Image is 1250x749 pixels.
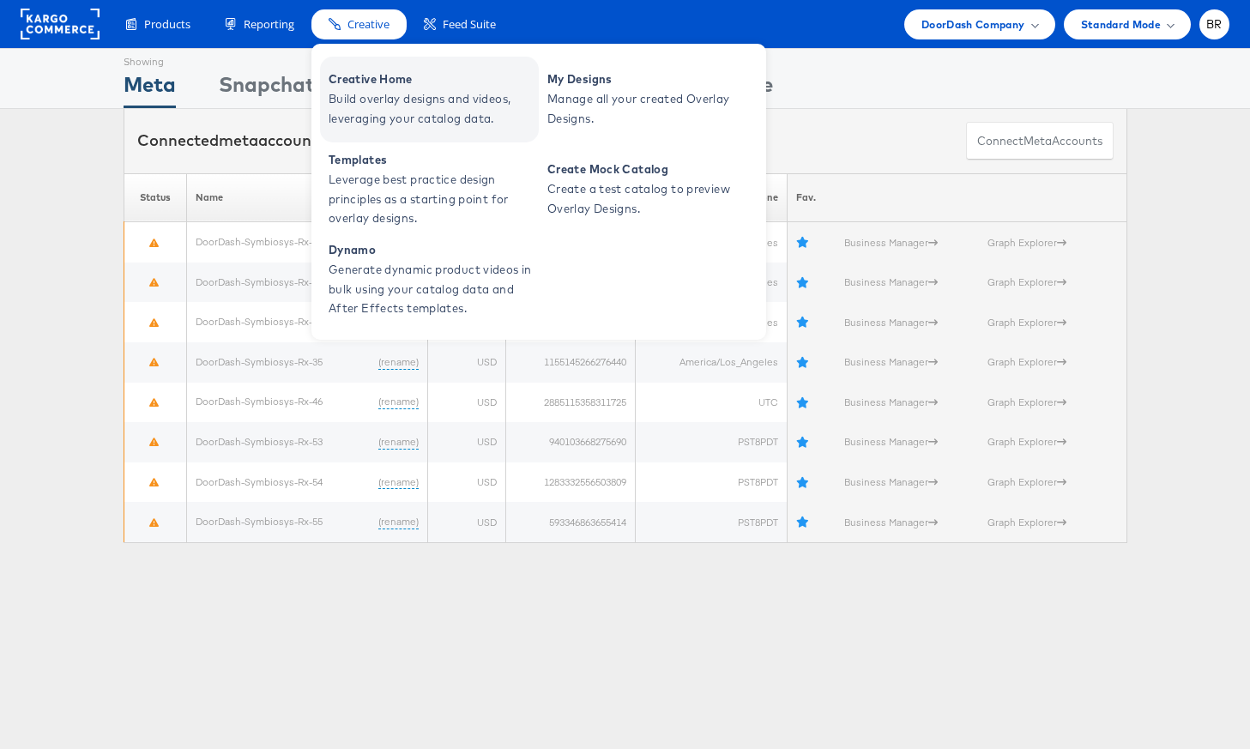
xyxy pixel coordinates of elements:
td: USD [427,422,505,462]
a: (rename) [378,355,419,370]
a: Graph Explorer [987,516,1066,529]
a: Business Manager [844,316,938,329]
a: Business Manager [844,236,938,249]
a: (rename) [378,515,419,529]
span: BR [1206,19,1223,30]
td: UTC [636,383,787,423]
span: Create a test catalog to preview Overlay Designs. [547,179,753,219]
span: Creative Home [329,69,534,89]
th: Status [124,173,187,222]
td: 940103668275690 [505,422,636,462]
a: Graph Explorer [987,475,1066,488]
span: meta [1024,133,1052,149]
td: PST8PDT [636,462,787,503]
td: America/Los_Angeles [636,342,787,383]
a: Business Manager [844,435,938,448]
span: Dynamo [329,240,534,260]
span: Reporting [244,16,294,33]
span: Build overlay designs and videos, leveraging your catalog data. [329,89,534,129]
a: Templates Leverage best practice design principles as a starting point for overlay designs. [320,147,539,233]
div: Connected accounts [137,130,326,152]
td: 593346863655414 [505,502,636,542]
a: Creative Home Build overlay designs and videos, leveraging your catalog data. [320,57,539,142]
a: DoorDash-Symbiosys-Rx-26 [196,315,323,328]
span: Create Mock Catalog [547,160,753,179]
a: Graph Explorer [987,316,1066,329]
span: meta [219,130,258,150]
a: (rename) [378,475,419,490]
span: Leverage best practice design principles as a starting point for overlay designs. [329,170,534,228]
a: DoorDash-Symbiosys-Rx-24 [196,235,323,248]
a: DoorDash-Symbiosys-Rx-53 [196,435,323,448]
td: USD [427,462,505,503]
td: USD [427,383,505,423]
a: Create Mock Catalog Create a test catalog to preview Overlay Designs. [539,147,758,233]
a: Business Manager [844,396,938,408]
a: Business Manager [844,516,938,529]
a: My Designs Manage all your created Overlay Designs. [539,57,758,142]
a: Business Manager [844,355,938,368]
a: (rename) [378,435,419,450]
a: Graph Explorer [987,355,1066,368]
td: 1155145266276440 [505,342,636,383]
button: ConnectmetaAccounts [966,122,1114,160]
a: Graph Explorer [987,236,1066,249]
a: Business Manager [844,475,938,488]
td: PST8PDT [636,422,787,462]
span: Generate dynamic product videos in bulk using your catalog data and After Effects templates. [329,260,534,318]
span: Products [144,16,190,33]
td: USD [427,502,505,542]
td: 1283332556503809 [505,462,636,503]
a: Graph Explorer [987,275,1066,288]
span: Feed Suite [443,16,496,33]
a: DoorDash-Symbiosys-Rx-54 [196,475,323,488]
div: Showing [124,49,176,69]
span: Manage all your created Overlay Designs. [547,89,753,129]
span: DoorDash Company [921,15,1025,33]
span: Creative [347,16,389,33]
span: Standard Mode [1081,15,1161,33]
a: DoorDash-Symbiosys-Rx-35 [196,355,323,368]
a: Graph Explorer [987,396,1066,408]
span: My Designs [547,69,753,89]
a: Graph Explorer [987,435,1066,448]
td: USD [427,342,505,383]
a: (rename) [378,395,419,409]
span: Templates [329,150,534,170]
div: Meta [124,69,176,108]
a: DoorDash-Symbiosys-Rx-55 [196,515,323,528]
a: DoorDash-Symbiosys-Rx-25 [196,275,323,288]
th: Name [187,173,427,222]
a: Business Manager [844,275,938,288]
a: DoorDash-Symbiosys-Rx-46 [196,395,323,408]
div: Snapchat [219,69,315,108]
td: 2885115358311725 [505,383,636,423]
td: PST8PDT [636,502,787,542]
a: Dynamo Generate dynamic product videos in bulk using your catalog data and After Effects templates. [320,237,539,323]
